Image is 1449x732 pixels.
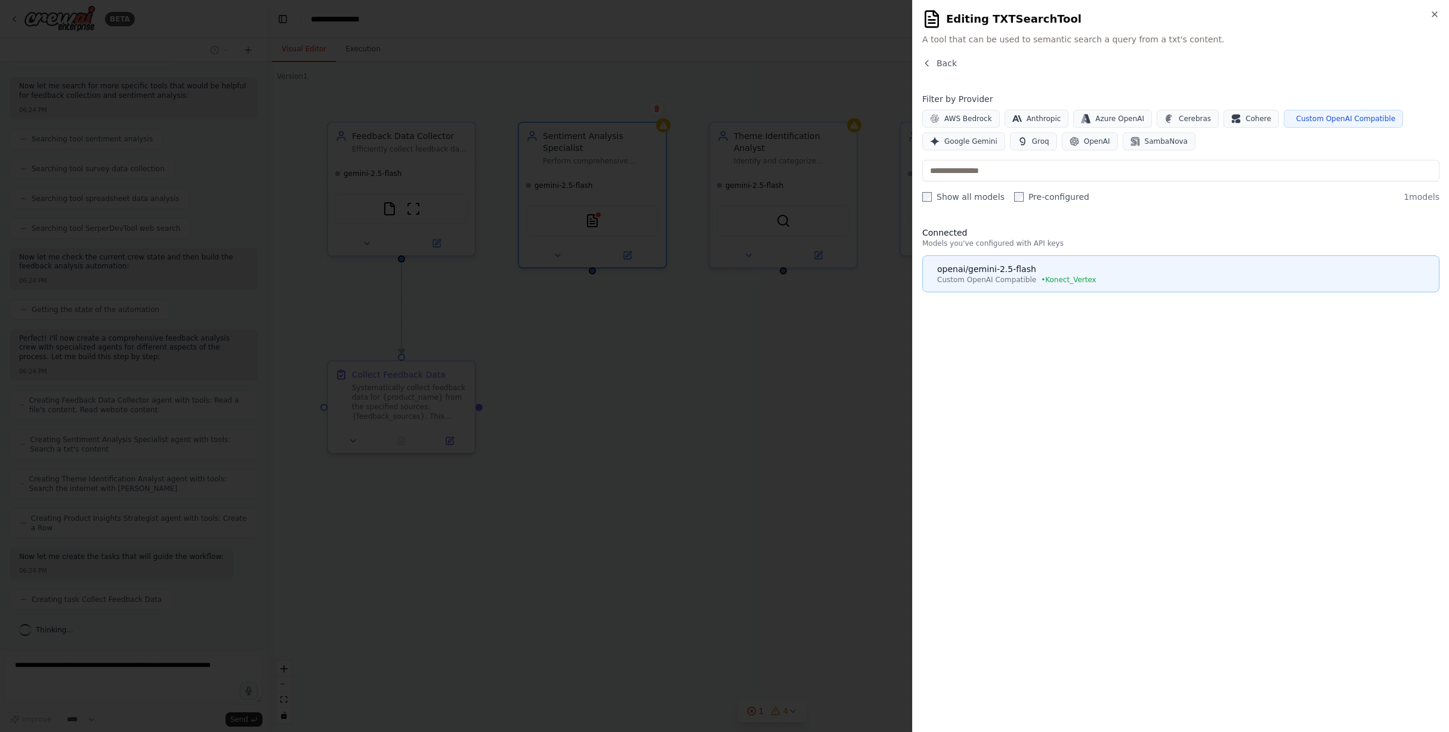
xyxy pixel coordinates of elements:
[1157,110,1219,128] button: Cerebras
[944,137,997,146] span: Google Gemini
[1062,132,1118,150] button: OpenAI
[1014,191,1089,203] label: Pre-configured
[922,93,1439,105] h4: Filter by Provider
[922,10,1439,29] h2: Editing TXTSearchTool
[922,10,941,29] img: TXTSearchTool
[1224,110,1279,128] button: Cohere
[922,57,957,69] button: Back
[1032,137,1049,146] span: Groq
[922,33,1439,45] span: A tool that can be used to semantic search a query from a txt's content.
[1246,114,1271,123] span: Cohere
[922,132,1005,150] button: Google Gemini
[1041,275,1096,285] span: • Konect_Vertex
[937,263,1432,275] div: openai/gemini-2.5-flash
[944,114,992,123] span: AWS Bedrock
[1284,110,1403,128] button: Custom OpenAI Compatible
[1296,114,1395,123] span: Custom OpenAI Compatible
[922,227,1439,239] h3: Connected
[1095,114,1144,123] span: Azure OpenAI
[937,275,1036,285] span: Custom OpenAI Compatible
[937,57,957,69] span: Back
[1010,132,1057,150] button: Groq
[922,192,932,202] input: Show all models
[1179,114,1211,123] span: Cerebras
[1084,137,1110,146] span: OpenAI
[1073,110,1152,128] button: Azure OpenAI
[1027,114,1061,123] span: Anthropic
[1404,191,1439,203] span: 1 models
[1123,132,1195,150] button: SambaNova
[922,191,1005,203] label: Show all models
[1005,110,1069,128] button: Anthropic
[922,110,1000,128] button: AWS Bedrock
[1145,137,1188,146] span: SambaNova
[922,255,1439,292] button: openai/gemini-2.5-flashCustom OpenAI Compatible•Konect_Vertex
[922,239,1439,248] p: Models you've configured with API keys
[1014,192,1024,202] input: Pre-configured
